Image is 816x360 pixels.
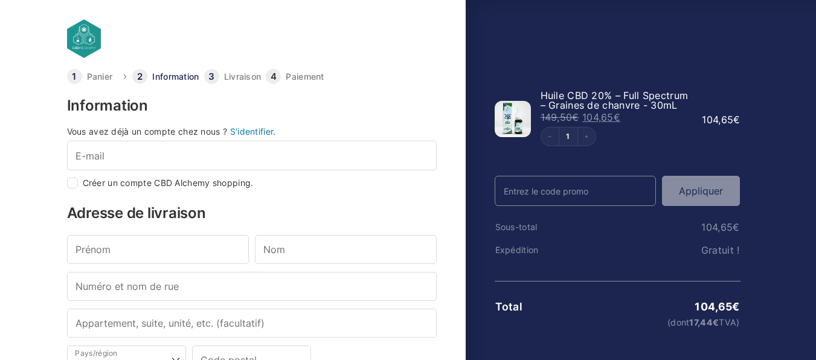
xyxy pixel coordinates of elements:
span: € [713,317,719,327]
button: Decrement [541,127,559,146]
bdi: 104,65 [582,111,620,123]
td: Gratuit ! [576,245,740,256]
span: € [614,111,620,123]
span: € [732,300,739,313]
bdi: 104,65 [702,114,740,126]
span: € [733,221,739,233]
a: Paiement [286,72,324,81]
a: Information [152,72,199,81]
th: Sous-total [495,222,577,232]
label: Créer un compte CBD Alchemy shopping. [83,179,254,187]
button: Increment [577,127,596,146]
span: € [572,111,579,123]
span: € [733,114,740,126]
a: Edit [559,133,577,140]
a: S’identifier. [230,126,276,137]
input: E-mail [67,141,437,170]
th: Total [495,301,577,313]
span: Vous avez déjà un compte chez nous ? [67,126,228,137]
span: Huile CBD 20% – Full Spectrum – Graines de chanvre - 30mL [541,89,689,111]
small: (dont TVA) [577,318,739,327]
input: Nom [255,235,437,264]
h3: Information [67,98,437,113]
bdi: 149,50 [541,111,579,123]
bdi: 104,65 [695,300,739,313]
th: Expédition [495,245,577,255]
input: Entrez le code promo [495,176,657,206]
span: 17,44 [689,317,719,327]
input: Numéro et nom de rue [67,272,437,301]
input: Prénom [67,235,249,264]
button: Appliquer [662,176,740,206]
a: Panier [87,72,113,81]
input: Appartement, suite, unité, etc. (facultatif) [67,309,437,338]
h3: Adresse de livraison [67,206,437,220]
a: Livraison [224,72,262,81]
bdi: 104,65 [701,221,739,233]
